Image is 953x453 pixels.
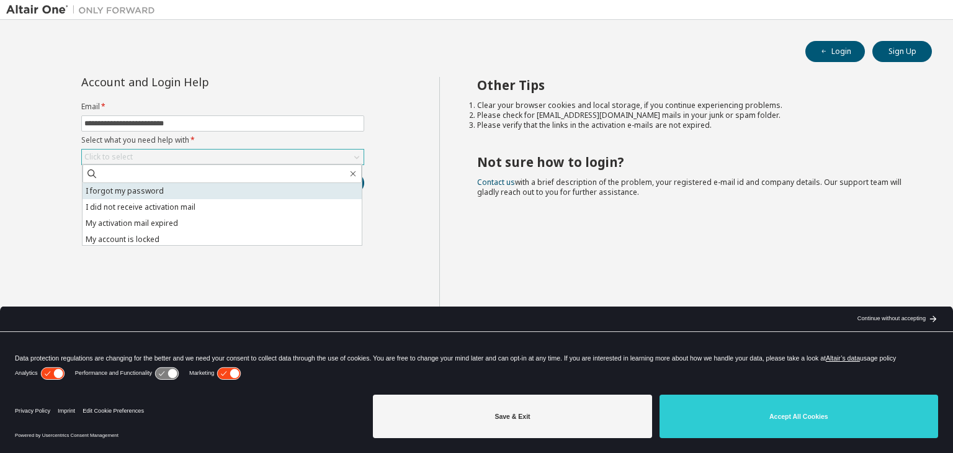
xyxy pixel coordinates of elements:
[477,77,910,93] h2: Other Tips
[477,101,910,110] li: Clear your browser cookies and local storage, if you continue experiencing problems.
[477,120,910,130] li: Please verify that the links in the activation e-mails are not expired.
[805,41,865,62] button: Login
[872,41,932,62] button: Sign Up
[477,154,910,170] h2: Not sure how to login?
[81,102,364,112] label: Email
[82,150,364,164] div: Click to select
[477,177,902,197] span: with a brief description of the problem, your registered e-mail id and company details. Our suppo...
[477,177,515,187] a: Contact us
[84,152,133,162] div: Click to select
[83,183,362,199] li: I forgot my password
[477,110,910,120] li: Please check for [EMAIL_ADDRESS][DOMAIN_NAME] mails in your junk or spam folder.
[81,77,308,87] div: Account and Login Help
[81,135,364,145] label: Select what you need help with
[6,4,161,16] img: Altair One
